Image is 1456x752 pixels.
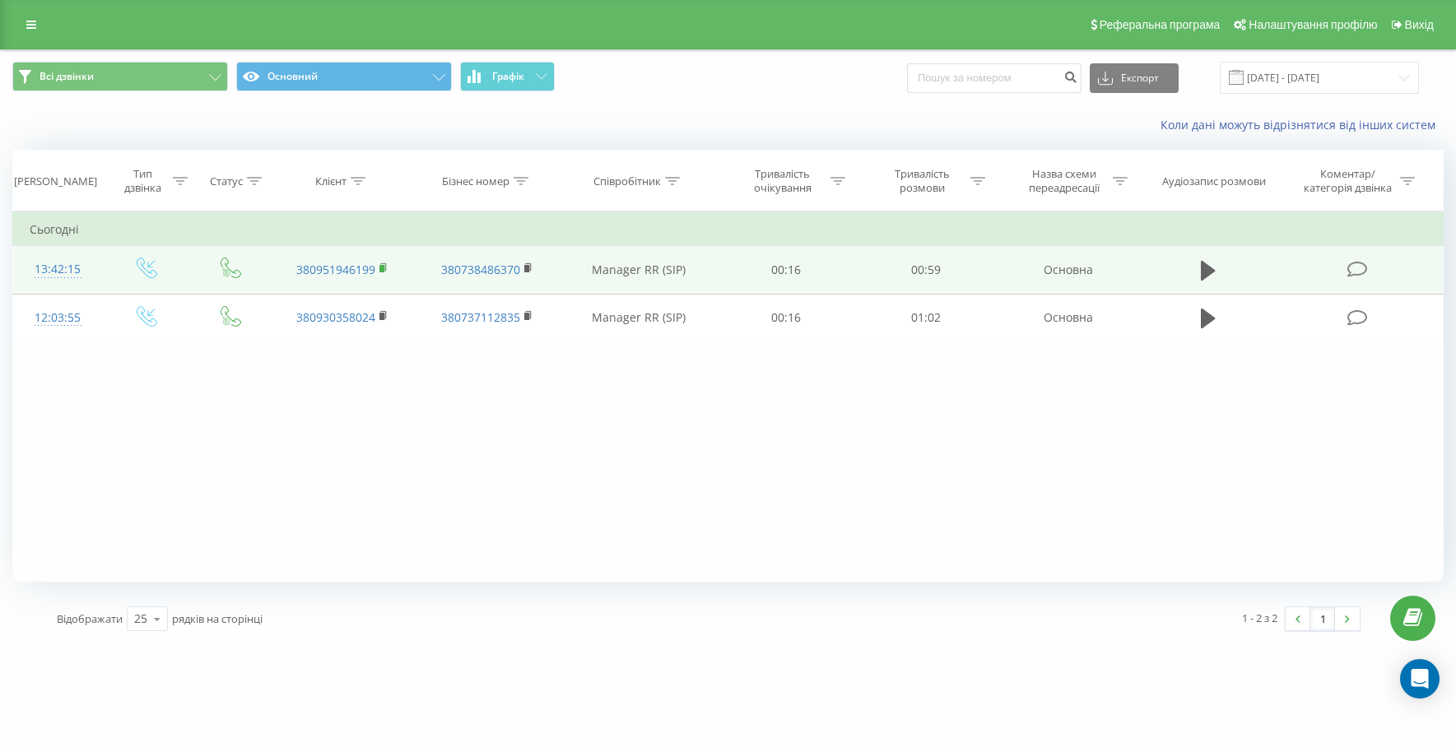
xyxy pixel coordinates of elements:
[296,309,375,325] a: 380930358024
[1090,63,1179,93] button: Експорт
[172,611,263,626] span: рядків на сторінці
[856,294,996,341] td: 01:02
[210,174,243,188] div: Статус
[996,294,1141,341] td: Основна
[1300,167,1396,195] div: Коментар/категорія дзвінка
[117,167,169,195] div: Тип дзвінка
[315,174,347,188] div: Клієнт
[441,262,520,277] a: 380738486370
[561,246,717,294] td: Manager RR (SIP)
[442,174,509,188] div: Бізнес номер
[13,213,1444,246] td: Сьогодні
[907,63,1082,93] input: Пошук за номером
[57,611,123,626] span: Відображати
[1400,659,1440,699] div: Open Intercom Messenger
[738,167,826,195] div: Тривалість очікування
[1310,607,1335,630] a: 1
[40,70,94,83] span: Всі дзвінки
[878,167,966,195] div: Тривалість розмови
[30,253,86,285] div: 13:42:15
[1021,167,1109,195] div: Назва схеми переадресації
[717,294,857,341] td: 00:16
[1405,18,1434,31] span: Вихід
[1249,18,1377,31] span: Налаштування профілю
[593,174,661,188] div: Співробітник
[561,294,717,341] td: Manager RR (SIP)
[1161,117,1444,132] a: Коли дані можуть відрізнятися вiд інших систем
[460,62,555,91] button: Графік
[296,262,375,277] a: 380951946199
[1242,610,1277,626] div: 1 - 2 з 2
[996,246,1141,294] td: Основна
[14,174,97,188] div: [PERSON_NAME]
[1162,174,1266,188] div: Аудіозапис розмови
[30,302,86,334] div: 12:03:55
[856,246,996,294] td: 00:59
[717,246,857,294] td: 00:16
[441,309,520,325] a: 380737112835
[12,62,228,91] button: Всі дзвінки
[1100,18,1221,31] span: Реферальна програма
[236,62,452,91] button: Основний
[492,71,524,82] span: Графік
[134,610,147,627] div: 25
